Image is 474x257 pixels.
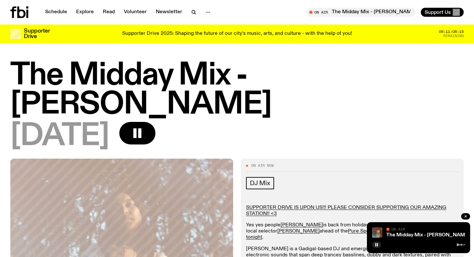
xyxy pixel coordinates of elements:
a: Explore [72,8,98,17]
a: [PERSON_NAME] [277,229,320,234]
span: 08:11:08:15 [439,30,464,34]
button: On AirThe Midday Mix - [PERSON_NAME] [306,8,416,17]
a: SUPPORTER DRIVE IS UPON US!!! PLEASE CONSIDER SUPPORTING OUR AMAZING STATION!! <3 [246,205,446,216]
a: The Midday Mix - [PERSON_NAME] [386,232,470,238]
button: Support Us [421,8,464,17]
span: On Air [391,227,405,231]
span: Support Us [425,9,451,15]
p: Yes yes people is back from holidays and straight back in the studio with local selector ahead of... [246,222,459,241]
a: Read [99,8,119,17]
a: Newsletter [152,8,186,17]
a: Volunteer [120,8,151,17]
span: Remaining [443,34,464,38]
p: Supporter Drive 2025: Shaping the future of our city’s music, arts, and culture - with the help o... [122,31,352,37]
span: On Air Now [251,164,274,167]
a: Schedule [41,8,71,17]
span: [DATE] [10,122,109,151]
a: DJ Mix [246,177,274,189]
span: DJ Mix [250,180,270,187]
h1: The Midday Mix - [PERSON_NAME] [10,61,464,119]
a: [PERSON_NAME] [281,222,323,228]
h3: Supporter Drive [24,28,50,39]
